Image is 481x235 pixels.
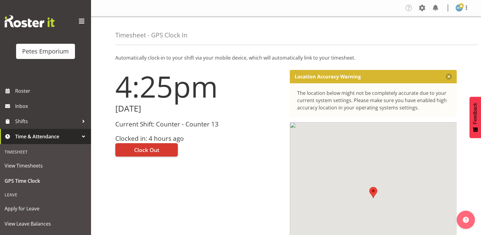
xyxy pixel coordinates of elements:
span: Apply for Leave [5,204,86,213]
h4: Timesheet - GPS Clock In [115,32,188,39]
img: help-xxl-2.png [463,217,469,223]
a: View Timesheets [2,158,90,173]
div: Leave [2,188,90,201]
div: Petes Emporium [22,47,69,56]
button: Clock Out [115,143,178,157]
button: Close message [446,74,452,80]
button: Feedback - Show survey [469,97,481,138]
span: View Leave Balances [5,219,86,228]
h2: [DATE] [115,104,283,113]
p: Location Accuracy Warning [295,74,361,80]
div: The location below might not be completely accurate due to your current system settings. Please m... [297,89,450,111]
h1: 4:25pm [115,70,283,103]
h3: Current Shift: Counter - Counter 13 [115,121,283,128]
h3: Clocked in: 4 hours ago [115,135,283,142]
span: Roster [15,86,88,95]
p: Automatically clock-in to your shift via your mobile device, which will automatically link to you... [115,54,457,61]
span: GPS Time Clock [5,176,86,185]
span: Feedback [473,103,478,124]
span: Shifts [15,117,79,126]
a: Apply for Leave [2,201,90,216]
span: Clock Out [134,146,159,154]
a: View Leave Balances [2,216,90,231]
span: Time & Attendance [15,132,79,141]
span: Inbox [15,102,88,111]
span: View Timesheets [5,161,86,170]
img: helena-tomlin701.jpg [456,4,463,12]
div: Timesheet [2,146,90,158]
a: GPS Time Clock [2,173,90,188]
img: Rosterit website logo [5,15,55,27]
